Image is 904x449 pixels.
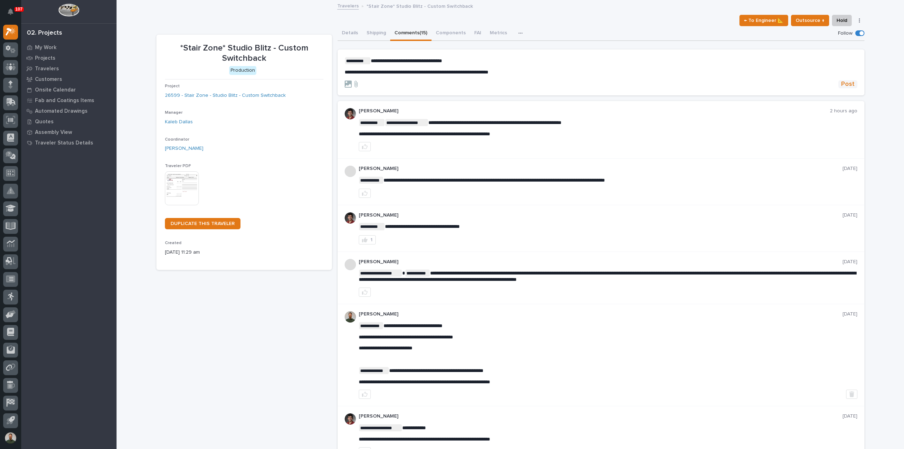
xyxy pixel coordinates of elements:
[35,66,59,72] p: Travelers
[359,189,371,198] button: like this post
[370,237,373,242] div: 1
[838,30,852,36] p: Follow
[229,66,256,75] div: Production
[837,16,847,25] span: Hold
[832,15,852,26] button: Hold
[16,7,23,12] p: 107
[739,15,788,26] button: ← To Engineer 📐
[165,84,180,88] span: Project
[165,164,191,168] span: Traveler PDF
[165,118,193,126] a: Kaleb Dallas
[843,259,857,265] p: [DATE]
[35,98,94,104] p: Fab and Coatings Items
[35,108,88,114] p: Automated Drawings
[830,108,857,114] p: 2 hours ago
[470,26,486,41] button: FAI
[21,137,117,148] a: Traveler Status Details
[165,218,240,229] a: DUPLICATE THIS TRAVELER
[21,63,117,74] a: Travelers
[359,166,843,172] p: [PERSON_NAME]
[21,53,117,63] a: Projects
[35,87,76,93] p: Onsite Calendar
[359,108,830,114] p: [PERSON_NAME]
[21,127,117,137] a: Assembly View
[165,241,182,245] span: Created
[35,129,72,136] p: Assembly View
[359,142,371,151] button: like this post
[362,26,390,41] button: Shipping
[27,29,62,37] div: 02. Projects
[338,26,362,41] button: Details
[843,413,857,419] p: [DATE]
[359,288,371,297] button: like this post
[165,111,183,115] span: Manager
[35,140,93,146] p: Traveler Status Details
[359,390,371,399] button: like this post
[367,2,473,10] p: *Stair Zone* Studio Blitz - Custom Switchback
[345,311,356,323] img: AATXAJw4slNr5ea0WduZQVIpKGhdapBAGQ9xVsOeEvl5=s96-c
[165,145,203,152] a: [PERSON_NAME]
[796,16,825,25] span: Outsource ↑
[846,390,857,399] button: Delete post
[171,221,235,226] span: DUPLICATE THIS TRAVELER
[21,42,117,53] a: My Work
[21,84,117,95] a: Onsite Calendar
[359,311,843,317] p: [PERSON_NAME]
[21,106,117,116] a: Automated Drawings
[359,259,843,265] p: [PERSON_NAME]
[838,80,857,88] button: Post
[791,15,829,26] button: Outsource ↑
[58,4,79,17] img: Workspace Logo
[21,116,117,127] a: Quotes
[843,212,857,218] p: [DATE]
[337,1,359,10] a: Travelers
[843,311,857,317] p: [DATE]
[165,43,323,64] p: *Stair Zone* Studio Blitz - Custom Switchback
[35,76,62,83] p: Customers
[359,235,376,244] button: 1
[486,26,511,41] button: Metrics
[345,212,356,224] img: ROij9lOReuV7WqYxWfnW
[165,249,323,256] p: [DATE] 11:29 am
[3,431,18,445] button: users-avatar
[744,16,784,25] span: ← To Engineer 📐
[165,92,286,99] a: 26599 - Stair Zone - Studio Blitz - Custom Switchback
[390,26,432,41] button: Comments (15)
[432,26,470,41] button: Components
[841,80,855,88] span: Post
[21,95,117,106] a: Fab and Coatings Items
[9,8,18,20] div: Notifications107
[35,119,54,125] p: Quotes
[345,108,356,119] img: ROij9lOReuV7WqYxWfnW
[3,4,18,19] button: Notifications
[843,166,857,172] p: [DATE]
[345,413,356,425] img: ROij9lOReuV7WqYxWfnW
[35,55,55,61] p: Projects
[165,137,189,142] span: Coordinator
[35,45,56,51] p: My Work
[359,212,843,218] p: [PERSON_NAME]
[359,413,843,419] p: [PERSON_NAME]
[21,74,117,84] a: Customers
